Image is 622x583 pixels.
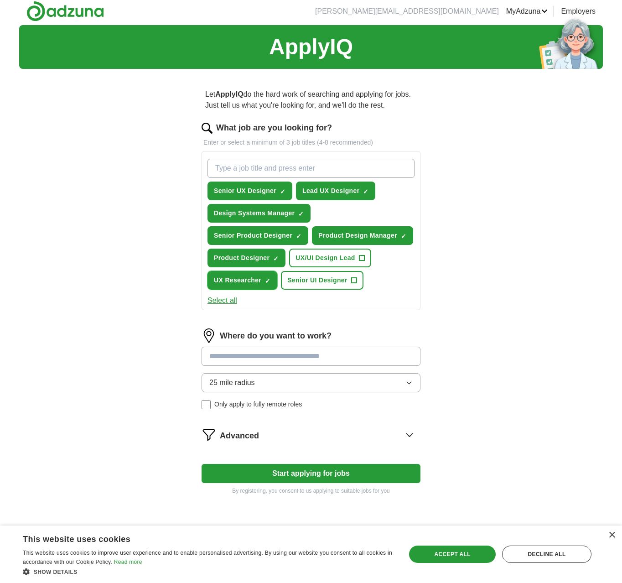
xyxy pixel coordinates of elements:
[207,182,292,200] button: Senior UX Designer✓
[273,255,279,262] span: ✓
[214,208,295,218] span: Design Systems Manager
[202,427,216,442] img: filter
[315,6,499,17] li: [PERSON_NAME][EMAIL_ADDRESS][DOMAIN_NAME]
[409,546,496,563] div: Accept all
[401,233,406,240] span: ✓
[289,249,371,267] button: UX/UI Design Lead
[207,295,237,306] button: Select all
[207,249,285,267] button: Product Designer✓
[23,567,394,576] div: Show details
[207,226,308,245] button: Senior Product Designer✓
[296,182,375,200] button: Lead UX Designer✓
[296,233,301,240] span: ✓
[280,188,285,195] span: ✓
[214,186,276,196] span: Senior UX Designer
[506,6,548,17] a: MyAdzuna
[202,487,420,495] p: By registering, you consent to us applying to suitable jobs for you
[202,400,211,409] input: Only apply to fully remote roles
[220,430,259,442] span: Advanced
[215,90,243,98] strong: ApplyIQ
[302,186,359,196] span: Lead UX Designer
[202,464,420,483] button: Start applying for jobs
[202,85,420,115] p: Let do the hard work of searching and applying for jobs. Just tell us what you're looking for, an...
[214,400,302,409] span: Only apply to fully remote roles
[23,531,372,545] div: This website uses cookies
[298,210,304,218] span: ✓
[114,559,142,565] a: Read more, opens a new window
[220,330,332,342] label: Where do you want to work?
[363,188,368,195] span: ✓
[214,276,261,285] span: UX Researcher
[216,122,332,134] label: What job are you looking for?
[207,271,277,290] button: UX Researcher✓
[269,31,353,63] h1: ApplyIQ
[281,271,363,290] button: Senior UI Designer
[265,277,270,285] span: ✓
[34,569,78,575] span: Show details
[287,276,347,285] span: Senior UI Designer
[295,253,355,263] span: UX/UI Design Lead
[608,532,615,539] div: Close
[202,328,216,343] img: location.png
[207,159,415,178] input: Type a job title and press enter
[502,546,591,563] div: Decline all
[207,204,311,223] button: Design Systems Manager✓
[209,377,255,388] span: 25 mile radius
[214,253,270,263] span: Product Designer
[202,138,420,147] p: Enter or select a minimum of 3 job titles (4-8 recommended)
[26,1,104,21] img: Adzuna logo
[23,550,392,565] span: This website uses cookies to improve user experience and to enable personalised advertising. By u...
[312,226,413,245] button: Product Design Manager✓
[214,231,292,240] span: Senior Product Designer
[202,373,420,392] button: 25 mile radius
[561,6,596,17] a: Employers
[318,231,397,240] span: Product Design Manager
[202,123,213,134] img: search.png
